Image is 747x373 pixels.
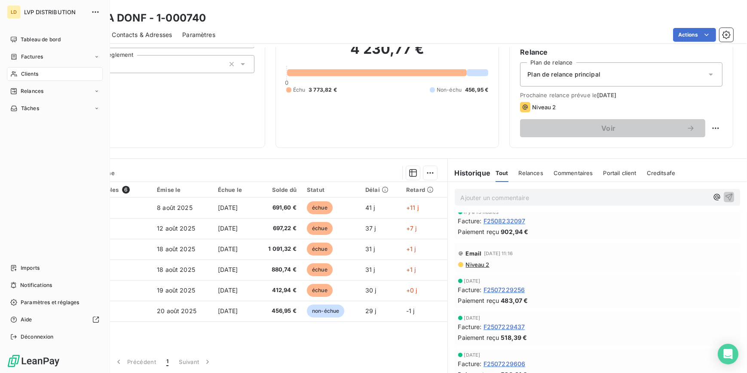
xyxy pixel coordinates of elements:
span: F2508232097 [484,216,526,225]
span: 518,39 € [501,333,527,342]
button: Voir [520,119,705,137]
span: Paiement reçu [458,296,499,305]
span: Notifications [20,281,52,289]
span: 18 août 2025 [157,266,195,273]
span: Portail client [603,170,637,176]
span: 456,95 € [260,307,297,315]
div: Émise le [157,186,207,193]
span: [DATE] [218,307,238,314]
span: +7 j [406,225,417,232]
span: Tableau de bord [21,36,61,43]
button: Actions [673,28,716,42]
span: Factures [21,53,43,61]
span: Plan de relance principal [527,70,600,79]
span: Paiement reçu [458,333,499,342]
div: Retard [406,186,442,193]
div: Open Intercom Messenger [718,344,738,364]
span: Clients [21,70,38,78]
span: [DATE] [218,245,238,253]
span: 697,22 € [260,224,297,233]
span: échue [307,201,333,214]
span: Tout [496,170,508,176]
span: 3 773,82 € [309,86,337,94]
span: Non-échu [437,86,462,94]
button: Suivant [174,353,217,371]
button: 1 [161,353,174,371]
span: 880,74 € [260,265,297,274]
span: Niveau 2 [532,104,556,111]
span: Relances [519,170,543,176]
span: [DATE] [464,352,481,358]
span: Échu [293,86,306,94]
span: Facture : [458,359,482,368]
span: [DATE] [218,204,238,211]
span: non-échue [307,305,344,318]
a: Aide [7,313,103,327]
span: échue [307,243,333,256]
span: -1 j [406,307,415,314]
span: 12 août 2025 [157,225,195,232]
span: Facture : [458,216,482,225]
span: Niveau 2 [465,261,490,268]
span: Aide [21,316,32,324]
span: 29 j [365,307,377,314]
span: +1 j [406,245,416,253]
span: 19 août 2025 [157,287,195,294]
span: +11 j [406,204,419,211]
span: LVP DISTRIBUTION [24,9,86,15]
span: 8 août 2025 [157,204,193,211]
span: Facture : [458,285,482,294]
span: 37 j [365,225,376,232]
span: 412,94 € [260,286,297,295]
span: Paramètres et réglages [21,299,79,306]
div: Échue le [218,186,250,193]
input: Ajouter une valeur [110,60,116,68]
span: 20 août 2025 [157,307,196,314]
span: [DATE] 11:16 [484,251,513,256]
span: [DATE] [464,315,481,321]
img: Logo LeanPay [7,354,60,368]
span: 18 août 2025 [157,245,195,253]
span: Commentaires [554,170,593,176]
span: F2507229606 [484,359,526,368]
h6: Historique [448,168,491,178]
span: 483,07 € [501,296,528,305]
span: 902,94 € [501,227,528,236]
span: Facture : [458,322,482,331]
span: Email [466,250,482,257]
span: 31 j [365,266,375,273]
span: [DATE] [218,266,238,273]
span: Prochaine relance prévue le [520,92,723,99]
span: [DATE] [218,287,238,294]
div: Solde dû [260,186,297,193]
span: Relances [21,87,43,95]
span: F2507229437 [484,322,525,331]
span: Contacts & Adresses [112,31,172,39]
span: Creditsafe [647,170,676,176]
span: +1 j [406,266,416,273]
span: Paramètres [182,31,215,39]
span: 6 [122,186,130,194]
span: échue [307,284,333,297]
span: 691,60 € [260,203,297,212]
span: Voir [530,125,686,132]
span: 0 [285,79,288,86]
span: +0 j [406,287,417,294]
span: échue [307,222,333,235]
span: 31 j [365,245,375,253]
span: [DATE] [464,278,481,284]
span: Imports [21,264,40,272]
span: 456,95 € [465,86,488,94]
div: Délai [365,186,396,193]
div: LD [7,5,21,19]
h3: VAPE A DONF - 1-000740 [76,10,206,26]
span: Paiement reçu [458,227,499,236]
span: 41 j [365,204,375,211]
button: Précédent [109,353,161,371]
span: il y a 13 heures [464,210,499,215]
h2: 4 230,77 € [286,40,489,66]
span: [DATE] [218,225,238,232]
span: 1 [166,358,168,366]
span: Déconnexion [21,333,54,341]
span: F2507229256 [484,285,525,294]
